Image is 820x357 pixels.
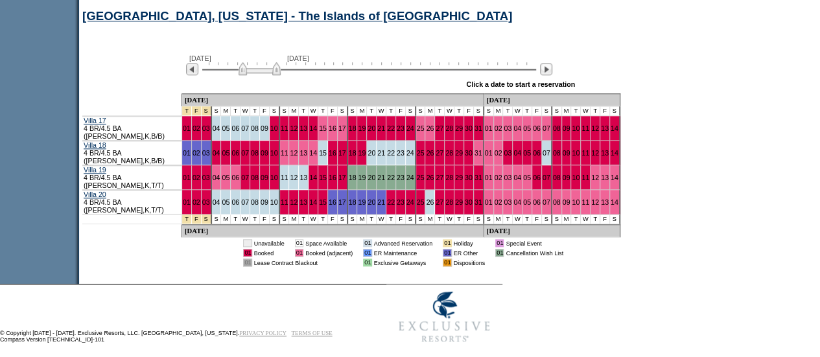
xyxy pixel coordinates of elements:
a: 05 [222,174,229,181]
td: F [600,214,610,224]
td: T [522,106,532,116]
td: M [494,214,504,224]
a: 24 [406,174,414,181]
td: W [513,106,522,116]
a: 23 [397,149,404,157]
td: S [406,214,416,224]
a: 08 [251,149,259,157]
a: 20 [368,198,375,206]
a: 10 [270,149,278,157]
a: 18 [349,149,357,157]
td: M [357,214,367,224]
td: 4 BR/4.5 BA ([PERSON_NAME],K,T/T) [82,190,182,214]
a: 07 [241,124,249,132]
td: S [610,106,620,116]
td: T [386,106,396,116]
td: W [377,214,386,224]
td: S [270,214,280,224]
td: 01 [495,239,504,247]
td: F [328,106,338,116]
a: 17 [338,149,346,157]
td: M [425,214,435,224]
a: 08 [553,149,561,157]
a: 09 [261,149,268,157]
a: 14 [611,198,618,206]
a: 01 [183,174,191,181]
a: 10 [270,124,278,132]
a: 16 [329,174,336,181]
a: TERMS OF USE [292,330,333,336]
td: W [377,106,386,116]
a: 08 [553,198,561,206]
td: M [289,106,299,116]
a: 05 [222,124,229,132]
a: 04 [513,198,521,206]
td: New Year's [182,214,192,224]
a: 12 [290,149,298,157]
a: 16 [329,149,336,157]
a: 07 [543,124,550,132]
a: 05 [523,149,531,157]
td: T [591,106,600,116]
a: 01 [183,124,191,132]
a: 06 [231,149,239,157]
a: 07 [241,174,249,181]
td: S [338,214,348,224]
a: 05 [523,174,531,181]
a: 22 [387,124,395,132]
td: T [591,214,600,224]
a: 02 [495,149,502,157]
td: S [552,106,562,116]
td: T [299,214,309,224]
a: 29 [455,174,463,181]
a: 25 [417,198,425,206]
td: M [425,106,435,116]
a: 17 [338,174,346,181]
a: 19 [358,174,366,181]
a: 14 [309,174,317,181]
td: New Year's [192,106,202,116]
a: 04 [513,124,521,132]
a: 28 [445,198,453,206]
a: 07 [543,149,550,157]
a: 20 [368,174,375,181]
a: 07 [543,174,550,181]
a: 13 [299,124,307,132]
a: 11 [281,174,288,181]
td: T [435,106,445,116]
a: 19 [358,149,366,157]
a: 24 [406,124,414,132]
a: 19 [358,198,366,206]
a: 16 [329,198,336,206]
a: 04 [513,149,521,157]
td: S [416,106,426,116]
a: 14 [309,149,317,157]
td: S [484,214,494,224]
a: 04 [213,198,220,206]
td: F [260,106,270,116]
a: 06 [231,124,239,132]
td: S [416,214,426,224]
a: 01 [485,174,493,181]
a: 13 [601,124,609,132]
td: M [562,106,572,116]
a: 30 [465,174,473,181]
a: 08 [251,198,259,206]
a: 27 [436,174,443,181]
a: 08 [251,174,259,181]
td: S [484,106,494,116]
a: 25 [417,124,425,132]
td: F [396,106,406,116]
a: 22 [387,149,395,157]
span: [DATE] [189,54,211,62]
a: 04 [213,124,220,132]
div: Click a date to start a reservation [466,80,575,88]
a: 29 [455,198,463,206]
a: 30 [465,124,473,132]
a: 26 [426,149,434,157]
a: 05 [523,198,531,206]
td: F [328,214,338,224]
a: 17 [338,198,346,206]
a: 03 [202,198,210,206]
td: F [600,106,610,116]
